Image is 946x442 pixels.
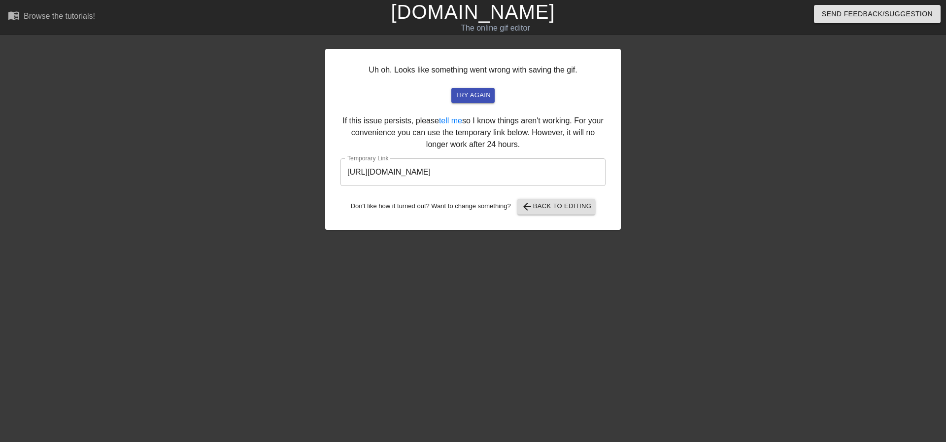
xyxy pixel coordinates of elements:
[340,199,606,215] div: Don't like how it turned out? Want to change something?
[822,8,933,20] span: Send Feedback/Suggestion
[8,9,20,21] span: menu_book
[814,5,941,23] button: Send Feedback/Suggestion
[521,201,533,213] span: arrow_back
[517,199,596,215] button: Back to Editing
[325,49,621,230] div: Uh oh. Looks like something went wrong with saving the gif. If this issue persists, please so I k...
[8,9,95,25] a: Browse the tutorials!
[521,201,592,213] span: Back to Editing
[391,1,555,23] a: [DOMAIN_NAME]
[455,90,491,101] span: try again
[24,12,95,20] div: Browse the tutorials!
[439,116,462,125] a: tell me
[340,158,606,186] input: bare
[451,88,495,103] button: try again
[320,22,671,34] div: The online gif editor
